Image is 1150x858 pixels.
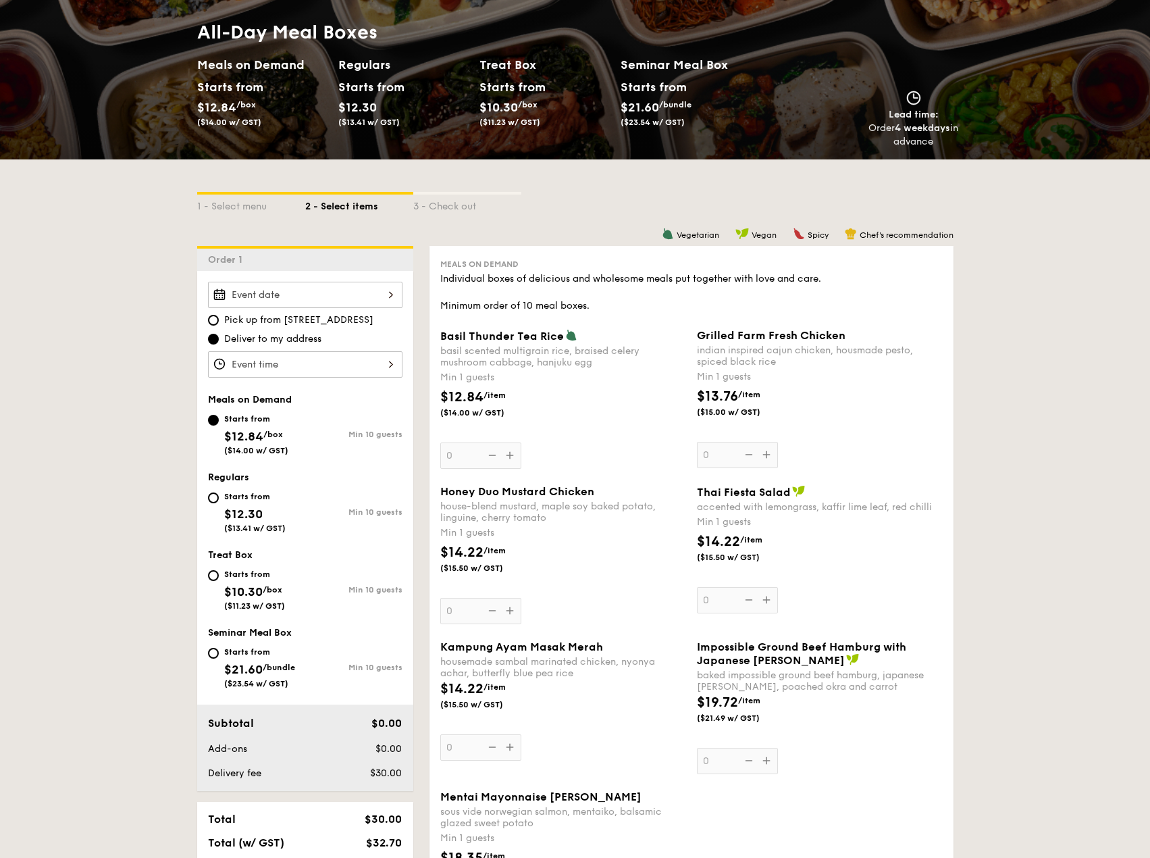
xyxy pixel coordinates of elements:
[197,118,261,127] span: ($14.00 w/ GST)
[440,371,686,384] div: Min 1 guests
[738,390,760,399] span: /item
[208,549,253,561] span: Treat Box
[697,501,943,513] div: accented with lemongrass, kaffir lime leaf, red chilli
[197,55,328,74] h2: Meals on Demand
[224,313,373,327] span: Pick up from [STREET_ADDRESS]
[224,413,288,424] div: Starts from
[440,681,483,697] span: $14.22
[224,429,263,444] span: $12.84
[197,20,762,45] h1: All-Day Meal Boxes
[208,813,236,826] span: Total
[197,77,257,97] div: Starts from
[697,515,943,529] div: Min 1 guests
[440,640,603,653] span: Kampung Ayam Masak Merah
[659,100,691,109] span: /bundle
[224,491,286,502] div: Starts from
[483,682,506,692] span: /item
[677,230,719,240] span: Vegetarian
[208,254,248,266] span: Order 1
[868,122,959,149] div: Order in advance
[740,535,762,545] span: /item
[208,767,261,779] span: Delivery fee
[370,767,402,779] span: $30.00
[208,493,219,503] input: Starts from$12.30($13.41 w/ GST)Min 10 guests
[479,118,540,127] span: ($11.23 w/ GST)
[846,653,860,665] img: icon-vegan.f8ff3823.svg
[697,695,738,711] span: $19.72
[305,195,413,213] div: 2 - Select items
[808,230,829,240] span: Spicy
[621,55,762,74] h2: Seminar Meal Box
[697,534,740,550] span: $14.22
[483,546,506,555] span: /item
[792,485,806,497] img: icon-vegan.f8ff3823.svg
[375,743,402,755] span: $0.00
[697,640,906,667] span: Impossible Ground Beef Hamburg with Japanese [PERSON_NAME]
[440,806,686,829] div: sous vide norwegian salmon, mentaiko, balsamic glazed sweet potato
[889,109,939,120] span: Lead time:
[860,230,953,240] span: Chef's recommendation
[263,585,282,595] span: /box
[338,55,469,74] h2: Regulars
[208,334,219,345] input: Deliver to my address
[697,388,738,405] span: $13.76
[365,813,402,826] span: $30.00
[208,627,292,638] span: Seminar Meal Box
[224,446,288,455] span: ($14.00 w/ GST)
[565,329,577,341] img: icon-vegetarian.fe4039eb.svg
[440,563,532,574] span: ($15.50 w/ GST)
[338,100,377,115] span: $12.30
[440,272,943,313] div: Individual boxes of delicious and wholesome meals put together with love and care. Minimum order ...
[697,670,943,692] div: baked impossible ground beef hamburg, japanese [PERSON_NAME], poached okra and carrot
[208,717,254,730] span: Subtotal
[197,195,305,213] div: 1 - Select menu
[440,330,564,343] span: Basil Thunder Tea Rice
[662,228,674,240] img: icon-vegetarian.fe4039eb.svg
[738,696,760,705] span: /item
[208,472,249,483] span: Regulars
[224,332,321,346] span: Deliver to my address
[208,394,292,405] span: Meals on Demand
[518,100,538,109] span: /box
[224,507,263,522] span: $12.30
[440,656,686,679] div: housemade sambal marinated chicken, nyonya achar, butterfly blue pea rice
[440,790,642,803] span: Mentai Mayonnaise [PERSON_NAME]
[208,648,219,659] input: Starts from$21.60/bundle($23.54 w/ GST)Min 10 guests
[440,545,483,561] span: $14.22
[305,663,402,672] div: Min 10 guests
[305,507,402,517] div: Min 10 guests
[793,228,805,240] img: icon-spicy.37a8142b.svg
[697,370,943,384] div: Min 1 guests
[305,430,402,439] div: Min 10 guests
[208,282,402,308] input: Event date
[440,407,532,418] span: ($14.00 w/ GST)
[440,699,532,710] span: ($15.50 w/ GST)
[224,584,263,599] span: $10.30
[366,836,402,849] span: $32.70
[224,679,288,688] span: ($23.54 w/ GST)
[305,585,402,595] div: Min 10 guests
[224,524,286,533] span: ($13.41 w/ GST)
[224,601,285,611] span: ($11.23 w/ GST)
[208,743,247,755] span: Add-ons
[895,122,950,134] strong: 4 weekdays
[697,345,943,368] div: indian inspired cajun chicken, housmade pesto, spiced black rice
[697,329,845,342] span: Grilled Farm Fresh Chicken
[440,259,519,269] span: Meals on Demand
[338,118,400,127] span: ($13.41 w/ GST)
[697,713,789,724] span: ($21.49 w/ GST)
[208,415,219,426] input: Starts from$12.84/box($14.00 w/ GST)Min 10 guests
[621,100,659,115] span: $21.60
[440,526,686,540] div: Min 1 guests
[197,100,236,115] span: $12.84
[479,100,518,115] span: $10.30
[845,228,857,240] img: icon-chef-hat.a58ddaea.svg
[697,486,791,499] span: Thai Fiesta Salad
[224,569,285,580] div: Starts from
[208,351,402,378] input: Event time
[479,55,610,74] h2: Treat Box
[697,552,789,563] span: ($15.50 w/ GST)
[208,570,219,581] input: Starts from$10.30/box($11.23 w/ GST)Min 10 guests
[263,430,283,439] span: /box
[752,230,777,240] span: Vegan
